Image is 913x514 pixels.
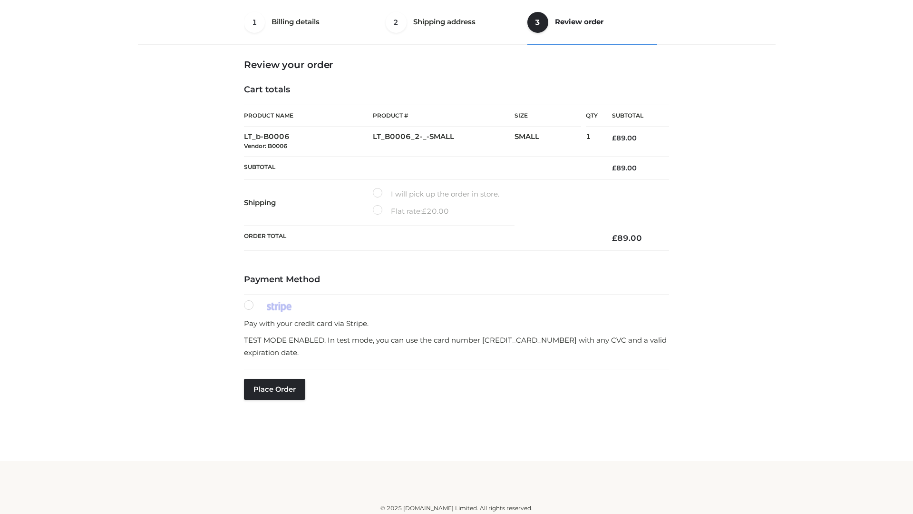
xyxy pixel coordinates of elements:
bdi: 89.00 [612,164,637,172]
bdi: 20.00 [422,207,449,216]
th: Order Total [244,226,598,251]
button: Place order [244,379,305,400]
th: Size [515,105,581,127]
th: Product # [373,105,515,127]
label: I will pick up the order in store. [373,188,499,200]
span: £ [422,207,427,216]
bdi: 89.00 [612,134,637,142]
p: Pay with your credit card via Stripe. [244,317,669,330]
div: © 2025 [DOMAIN_NAME] Limited. All rights reserved. [141,504,772,513]
th: Qty [586,105,598,127]
span: £ [612,233,617,243]
th: Subtotal [598,105,669,127]
h4: Cart totals [244,85,669,95]
label: Flat rate: [373,205,449,217]
th: Product Name [244,105,373,127]
small: Vendor: B0006 [244,142,287,149]
td: LT_b-B0006 [244,127,373,157]
td: LT_B0006_2-_-SMALL [373,127,515,157]
td: 1 [586,127,598,157]
p: TEST MODE ENABLED. In test mode, you can use the card number [CREDIT_CARD_NUMBER] with any CVC an... [244,334,669,358]
th: Subtotal [244,156,598,179]
th: Shipping [244,180,373,226]
h3: Review your order [244,59,669,70]
bdi: 89.00 [612,233,642,243]
td: SMALL [515,127,586,157]
span: £ [612,134,616,142]
span: £ [612,164,616,172]
h4: Payment Method [244,275,669,285]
